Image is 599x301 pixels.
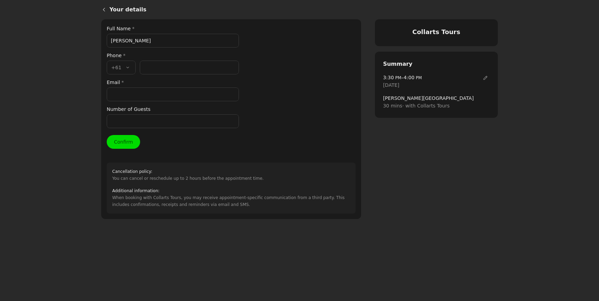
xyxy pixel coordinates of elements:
label: Full Name [107,25,239,32]
h2: Additional information : [112,187,350,194]
div: When booking with Collarts Tours, you may receive appointment-specific communication from a third... [112,187,350,208]
span: 30 mins · with Collarts Tours [383,102,490,110]
span: ​ [481,74,490,82]
h1: Your details [109,6,498,14]
label: Email [107,79,239,86]
span: 3:30 [383,75,394,80]
span: [DATE] [383,81,399,89]
div: You can cancel or reschedule up to 2 hours before the appointment time. [112,168,264,182]
span: 4:00 [404,75,414,80]
span: – [383,74,422,81]
button: Edit date and time [481,74,490,82]
button: Confirm [107,135,140,149]
span: [PERSON_NAME][GEOGRAPHIC_DATA] [383,94,490,102]
button: +61 [107,61,136,74]
label: Number of Guests [107,105,239,113]
h2: Summary [383,60,490,68]
h2: Cancellation policy : [112,168,264,175]
h4: Collarts Tours [383,28,490,37]
input: Verified by Zero Phishing [107,34,239,48]
a: Back [96,1,109,18]
span: PM [414,75,422,80]
span: PM [394,75,401,80]
div: Phone [107,52,239,59]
